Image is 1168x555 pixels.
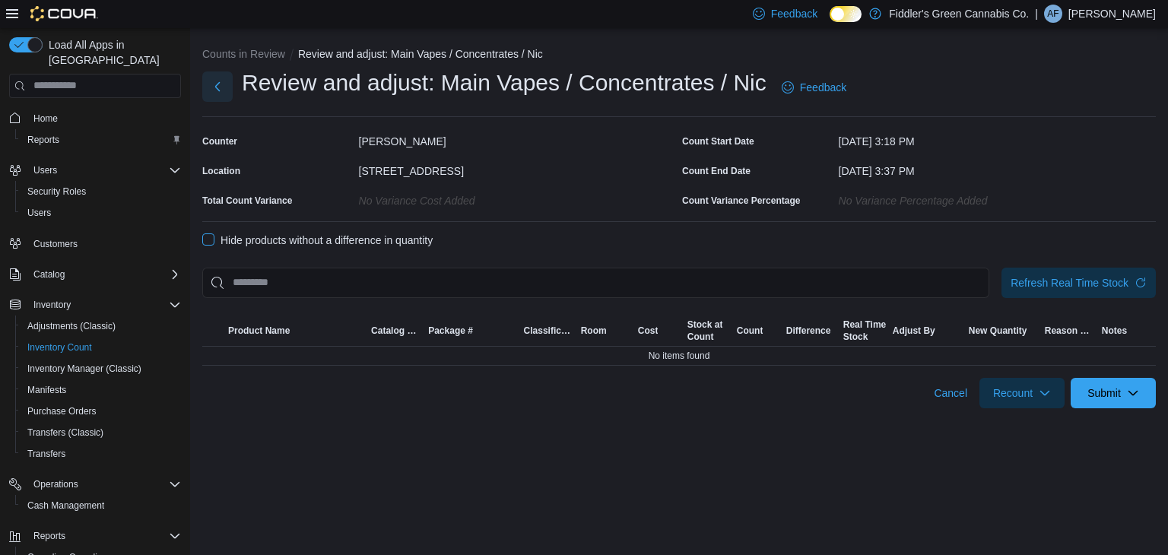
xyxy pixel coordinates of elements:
span: Purchase Orders [21,402,181,420]
button: Transfers (Classic) [15,422,187,443]
button: Manifests [15,379,187,401]
button: Refresh Real Time Stock [1001,268,1156,298]
span: Cost [638,325,659,337]
button: Transfers [15,443,187,465]
button: Submit [1071,378,1156,408]
span: Catalog SKU [371,325,422,337]
span: Classification [524,325,575,337]
span: Inventory Count [21,338,181,357]
button: Counts in Review [202,48,285,60]
span: Home [33,113,58,125]
span: Transfers (Classic) [27,427,103,439]
span: Room [581,325,607,337]
span: Submit [1087,385,1121,401]
button: Catalog [27,265,71,284]
span: Adjustments (Classic) [21,317,181,335]
a: Manifests [21,381,72,399]
button: Next [202,71,233,102]
span: Operations [27,475,181,493]
a: Adjustments (Classic) [21,317,122,335]
span: Reports [27,134,59,146]
span: Users [21,204,181,222]
a: Home [27,109,64,128]
label: Count End Date [682,165,751,177]
span: Reports [27,527,181,545]
span: Product Name [228,325,290,337]
span: Transfers [27,448,65,460]
span: Dark Mode [830,22,830,23]
button: Reports [15,129,187,151]
button: Customers [3,233,187,255]
span: Inventory [27,296,181,314]
a: Customers [27,235,84,253]
button: Catalog SKU [368,322,425,340]
span: Refresh Real Time Stock [1011,275,1128,290]
div: Stock [843,331,886,343]
button: Cancel [928,378,973,408]
a: Purchase Orders [21,402,103,420]
span: Adjustments (Classic) [27,320,116,332]
a: Feedback [776,72,852,103]
span: Users [27,161,181,179]
button: Inventory [3,294,187,316]
button: Users [15,202,187,224]
label: Hide products without a difference in quantity [202,231,433,249]
button: Security Roles [15,181,187,202]
span: Feedback [771,6,817,21]
div: No Variance Percentage added [839,189,1156,207]
span: Feedback [800,80,846,95]
a: Users [21,204,57,222]
span: Catalog [27,265,181,284]
a: Inventory Manager (Classic) [21,360,148,378]
nav: An example of EuiBreadcrumbs [202,46,1156,65]
button: Product Name [225,322,368,340]
span: Inventory Manager (Classic) [21,360,181,378]
div: New Quantity [969,325,1027,337]
button: Stock atCount [684,316,734,346]
span: Customers [33,238,78,250]
button: Users [3,160,187,181]
span: Reports [33,530,65,542]
a: Inventory Count [21,338,98,357]
div: Austin Funk [1044,5,1062,23]
button: Count [734,322,783,340]
input: This is a search bar. After typing your query, hit enter to filter the results lower in the page. [202,268,989,298]
span: Transfers (Classic) [21,423,181,442]
span: Customers [27,234,181,253]
span: No items found [649,350,710,362]
div: Real Time [843,319,886,331]
div: [STREET_ADDRESS] [359,159,676,177]
span: Security Roles [21,182,181,201]
a: Security Roles [21,182,92,201]
span: Real Time Stock [843,319,886,343]
span: Stock at Count [687,319,723,343]
button: Users [27,161,63,179]
span: Adjust By [893,325,935,337]
span: Reason Code [1045,325,1096,337]
button: Classification [521,322,578,340]
a: Transfers (Classic) [21,423,109,442]
span: Purchase Orders [27,405,97,417]
button: Inventory Manager (Classic) [15,358,187,379]
div: No Variance Cost added [359,189,676,207]
div: [PERSON_NAME] [359,129,676,147]
span: Operations [33,478,78,490]
a: Reports [21,131,65,149]
span: Recount [993,385,1033,401]
h1: Review and adjust: Main Vapes / Concentrates / Nic [242,68,766,98]
label: Count Start Date [682,135,754,147]
span: Count [737,325,763,337]
button: Package # [425,322,520,340]
p: [PERSON_NAME] [1068,5,1156,23]
div: [DATE] 3:37 PM [839,159,1156,177]
span: AF [1047,5,1058,23]
a: Cash Management [21,496,110,515]
button: Review and adjust: Main Vapes / Concentrates / Nic [298,48,543,60]
span: Inventory Manager (Classic) [27,363,141,375]
div: Difference [786,325,831,337]
span: Load All Apps in [GEOGRAPHIC_DATA] [43,37,181,68]
span: Manifests [21,381,181,399]
img: Cova [30,6,98,21]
